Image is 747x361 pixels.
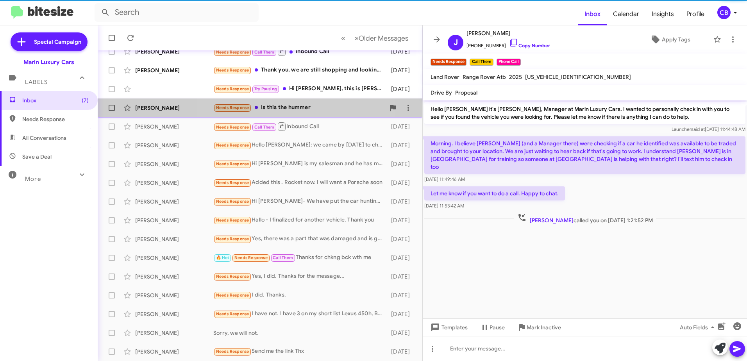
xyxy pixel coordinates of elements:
[216,199,249,204] span: Needs Response
[11,32,88,51] a: Special Campaign
[388,85,416,93] div: [DATE]
[216,274,249,279] span: Needs Response
[213,329,388,337] div: Sorry, we will not.
[711,6,738,19] button: CB
[509,73,522,80] span: 2025
[216,68,249,73] span: Needs Response
[216,255,229,260] span: 🔥 Hot
[662,32,690,46] span: Apply Tags
[216,86,249,91] span: Needs Response
[424,186,565,200] p: Let me know if you want to do a call. Happy to chat.
[578,3,607,25] span: Inbox
[388,123,416,130] div: [DATE]
[607,3,645,25] span: Calendar
[359,34,408,43] span: Older Messages
[431,89,452,96] span: Drive By
[135,179,213,187] div: [PERSON_NAME]
[350,30,413,46] button: Next
[213,103,385,112] div: Is this the hummer
[22,115,89,123] span: Needs Response
[213,309,388,318] div: I have not. I have 3 on my short list Lexus 450h, BMW X5 xDrive50e, Volvo XC60.
[388,235,416,243] div: [DATE]
[95,3,259,22] input: Search
[216,236,249,241] span: Needs Response
[470,59,493,66] small: Call Them
[135,348,213,356] div: [PERSON_NAME]
[213,347,388,356] div: Send me the link Thx
[431,59,466,66] small: Needs Response
[463,73,506,80] span: Range Rover Atb
[388,179,416,187] div: [DATE]
[424,203,464,209] span: [DATE] 11:53:42 AM
[135,329,213,337] div: [PERSON_NAME]
[135,291,213,299] div: [PERSON_NAME]
[135,235,213,243] div: [PERSON_NAME]
[135,310,213,318] div: [PERSON_NAME]
[213,197,388,206] div: Hi [PERSON_NAME]- We have put the car hunting process "on hold" until we return from vacation [DA...
[213,122,388,131] div: Inbound Call
[341,33,345,43] span: «
[388,66,416,74] div: [DATE]
[474,320,511,334] button: Pause
[22,134,66,142] span: All Conversations
[388,216,416,224] div: [DATE]
[490,320,505,334] span: Pause
[213,253,388,262] div: Thanks for chkng bck wth me
[466,29,550,38] span: [PERSON_NAME]
[388,198,416,206] div: [DATE]
[216,125,249,130] span: Needs Response
[213,234,388,243] div: Yes, there was a part that was damaged and is going to be replaced. I just need to know the ETA o...
[213,159,388,168] div: Hi [PERSON_NAME] is my salesman and he has my order already in your system
[680,3,711,25] a: Profile
[336,30,350,46] button: Previous
[213,291,388,300] div: I did. Thanks.
[680,320,717,334] span: Auto Fields
[388,160,416,168] div: [DATE]
[135,273,213,281] div: [PERSON_NAME]
[135,66,213,74] div: [PERSON_NAME]
[213,178,388,187] div: Added this . Rocket now. I will want a Porsche soon
[388,48,416,55] div: [DATE]
[423,320,474,334] button: Templates
[388,254,416,262] div: [DATE]
[82,97,89,104] span: (7)
[424,136,745,174] p: Morning. I believe [PERSON_NAME] (and a Manager there) were checking if a car he identified was a...
[388,310,416,318] div: [DATE]
[454,36,458,49] span: J
[25,79,48,86] span: Labels
[424,176,465,182] span: [DATE] 11:49:46 AM
[254,86,277,91] span: Try Pausing
[216,218,249,223] span: Needs Response
[135,254,213,262] div: [PERSON_NAME]
[337,30,413,46] nav: Page navigation example
[213,272,388,281] div: Yes, I did. Thanks for the message...
[216,105,249,110] span: Needs Response
[254,50,275,55] span: Call Them
[497,59,521,66] small: Phone Call
[213,216,388,225] div: Hallo - I finalized for another vehicle. Thank you
[525,73,631,80] span: [US_VEHICLE_IDENTIFICATION_NUMBER]
[216,311,249,316] span: Needs Response
[388,273,416,281] div: [DATE]
[22,97,89,104] span: Inbox
[22,153,52,161] span: Save a Deal
[388,141,416,149] div: [DATE]
[135,216,213,224] div: [PERSON_NAME]
[135,48,213,55] div: [PERSON_NAME]
[135,160,213,168] div: [PERSON_NAME]
[213,46,388,56] div: Inbound Call
[388,291,416,299] div: [DATE]
[254,125,275,130] span: Call Them
[213,141,388,150] div: Hello [PERSON_NAME]: we came by [DATE] to check out the black on black Defender 90 but [PERSON_NA...
[514,213,656,224] span: called you on [DATE] 1:21:52 PM
[717,6,731,19] div: CB
[216,349,249,354] span: Needs Response
[135,104,213,112] div: [PERSON_NAME]
[135,141,213,149] div: [PERSON_NAME]
[509,43,550,48] a: Copy Number
[135,123,213,130] div: [PERSON_NAME]
[216,50,249,55] span: Needs Response
[431,73,459,80] span: Land Rover
[645,3,680,25] a: Insights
